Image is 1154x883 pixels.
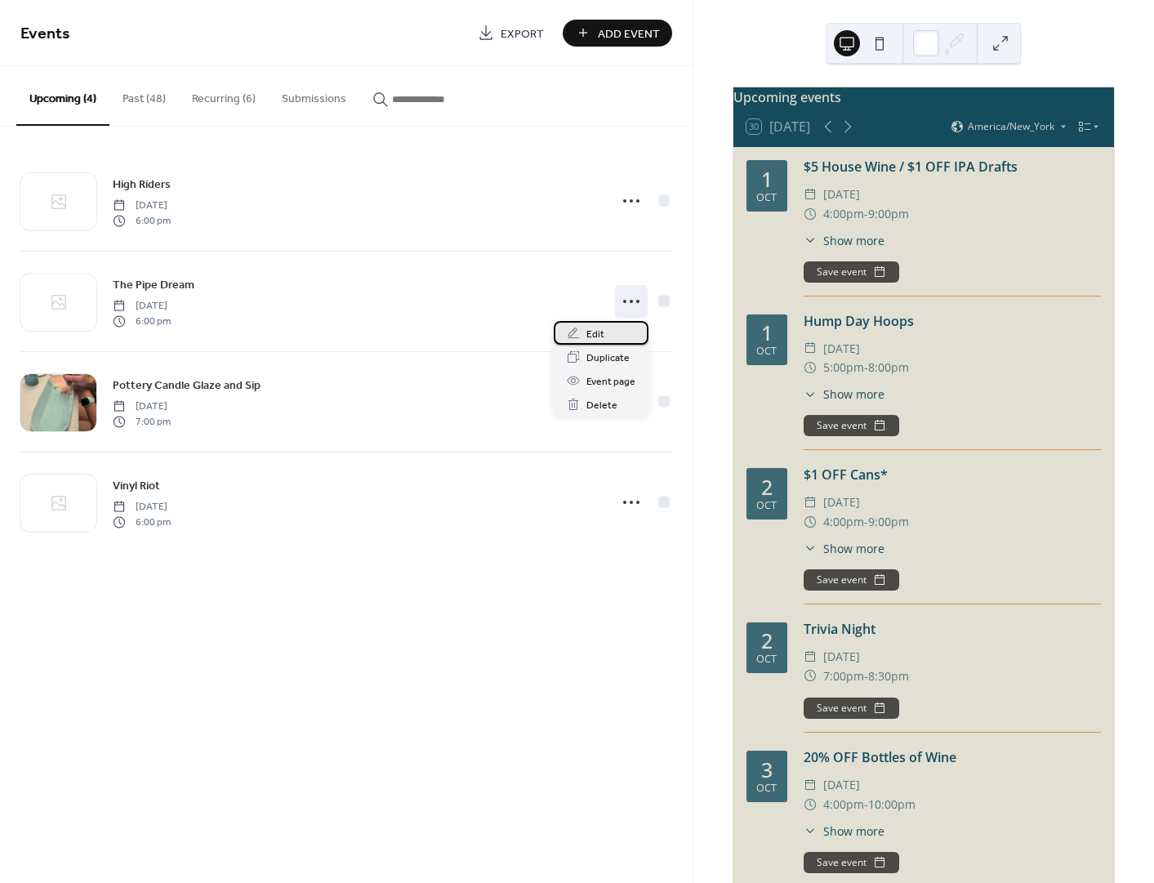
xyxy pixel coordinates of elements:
a: The Pipe Dream [113,275,194,294]
div: 2 [761,631,773,651]
span: [DATE] [113,500,171,515]
button: Submissions [269,66,359,124]
div: Hump Day Hoops [804,311,1101,331]
span: 9:00pm [868,512,909,532]
button: Save event [804,261,899,283]
span: 8:00pm [868,358,909,377]
div: ​ [804,667,817,686]
button: Save event [804,698,899,719]
a: High Riders [113,175,171,194]
div: Trivia Night [804,619,1101,639]
div: 3 [761,760,773,780]
div: ​ [804,512,817,532]
div: Oct [756,501,777,511]
span: Show more [823,232,884,249]
div: 20% OFF Bottles of Wine [804,747,1101,767]
div: 1 [761,169,773,190]
span: [DATE] [823,339,860,359]
div: Oct [756,783,777,794]
span: Show more [823,540,884,557]
span: - [864,358,868,377]
button: Upcoming (4) [16,66,109,126]
button: ​Show more [804,540,884,557]
span: Events [20,18,70,50]
a: Vinyl Riot [113,476,160,495]
span: [DATE] [823,185,860,204]
span: Vinyl Riot [113,478,160,495]
span: Delete [586,397,617,414]
span: 7:00pm [823,667,864,686]
div: ​ [804,540,817,557]
button: Past (48) [109,66,179,124]
span: High Riders [113,176,171,194]
div: ​ [804,185,817,204]
span: 6:00 pm [113,213,171,228]
button: Save event [804,852,899,873]
div: $1 OFF Cans* [804,465,1101,484]
div: ​ [804,386,817,403]
div: Oct [756,346,777,357]
span: Show more [823,823,884,840]
a: Pottery Candle Glaze and Sip [113,376,261,395]
span: [DATE] [823,493,860,512]
span: America/New_York [968,122,1054,132]
div: ​ [804,493,817,512]
button: Save event [804,415,899,436]
span: [DATE] [113,198,171,213]
div: 2 [761,477,773,497]
span: Duplicate [586,350,630,367]
div: ​ [804,204,817,224]
div: ​ [804,775,817,795]
div: ​ [804,358,817,377]
span: - [864,795,868,814]
span: 10:00pm [868,795,916,814]
span: 8:30pm [868,667,909,686]
span: [DATE] [823,775,860,795]
div: ​ [804,339,817,359]
span: 4:00pm [823,512,864,532]
span: - [864,667,868,686]
button: Add Event [563,20,672,47]
span: The Pipe Dream [113,277,194,294]
span: Pottery Candle Glaze and Sip [113,377,261,395]
div: Upcoming events [733,87,1114,107]
div: ​ [804,823,817,840]
span: 9:00pm [868,204,909,224]
a: Export [466,20,556,47]
div: Oct [756,193,777,203]
span: 6:00 pm [113,515,171,529]
span: - [864,512,868,532]
button: Save event [804,569,899,591]
button: ​Show more [804,823,884,840]
button: ​Show more [804,232,884,249]
div: ​ [804,232,817,249]
span: [DATE] [113,399,171,414]
div: $5 House Wine / $1 OFF IPA Drafts [804,157,1101,176]
button: ​Show more [804,386,884,403]
span: 7:00 pm [113,414,171,429]
span: [DATE] [823,647,860,667]
span: 4:00pm [823,795,864,814]
span: [DATE] [113,299,171,314]
span: Add Event [598,25,660,42]
span: 6:00 pm [113,314,171,328]
span: 5:00pm [823,358,864,377]
div: Oct [756,654,777,665]
div: ​ [804,647,817,667]
div: 1 [761,323,773,343]
button: Recurring (6) [179,66,269,124]
span: Export [501,25,544,42]
span: Edit [586,326,604,343]
span: 4:00pm [823,204,864,224]
span: Event page [586,373,635,390]
span: Show more [823,386,884,403]
div: ​ [804,795,817,814]
span: - [864,204,868,224]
